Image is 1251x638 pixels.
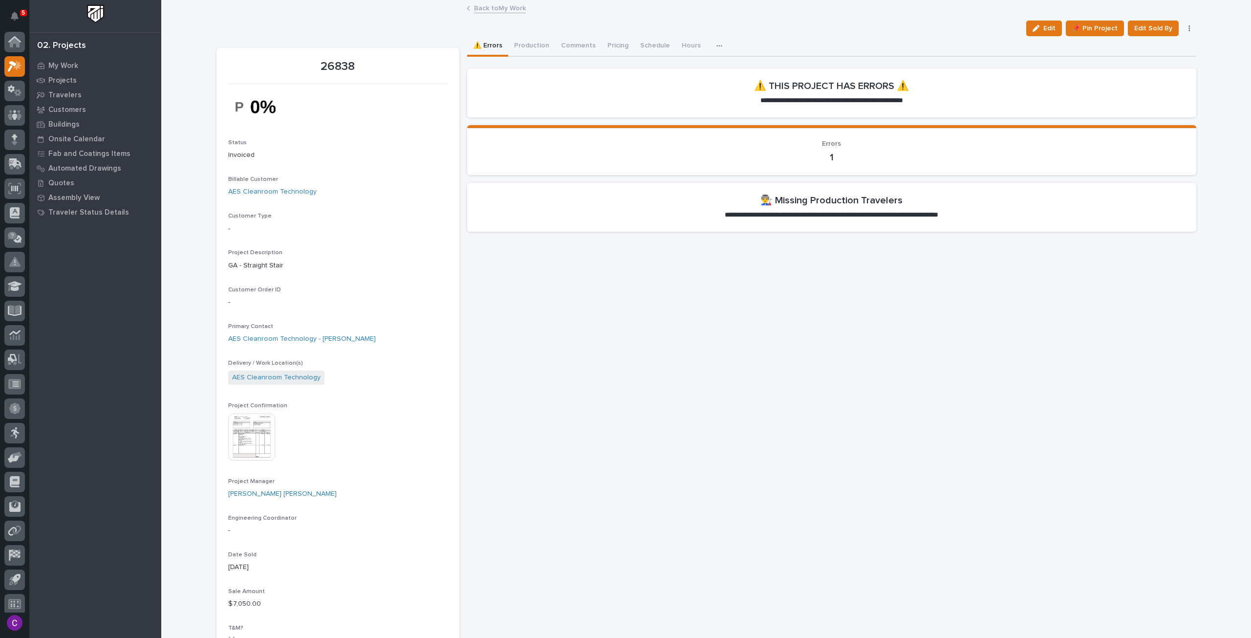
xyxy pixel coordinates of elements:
[48,194,100,202] p: Assembly View
[676,36,707,57] button: Hours
[228,224,448,234] p: -
[232,373,321,383] a: AES Cleanroom Technology
[29,176,161,190] a: Quotes
[29,146,161,161] a: Fab and Coatings Items
[48,106,86,114] p: Customers
[1128,21,1179,36] button: Edit Sold By
[634,36,676,57] button: Schedule
[1066,21,1124,36] button: 📌 Pin Project
[29,205,161,220] a: Traveler Status Details
[29,117,161,132] a: Buildings
[555,36,602,57] button: Comments
[228,150,448,160] p: Invoiced
[508,36,555,57] button: Production
[474,2,526,13] a: Back toMy Work
[602,36,634,57] button: Pricing
[754,80,909,92] h2: ⚠️ THIS PROJECT HAS ERRORS ⚠️
[228,589,265,594] span: Sale Amount
[1043,24,1056,33] span: Edit
[228,176,278,182] span: Billable Customer
[48,179,74,188] p: Quotes
[12,12,25,27] div: Notifications5
[479,152,1185,163] p: 1
[29,132,161,146] a: Onsite Calendar
[228,625,243,631] span: T&M?
[29,190,161,205] a: Assembly View
[1134,22,1172,34] span: Edit Sold By
[228,324,273,330] span: Primary Contact
[48,76,77,85] p: Projects
[29,58,161,73] a: My Work
[228,213,272,219] span: Customer Type
[48,91,82,100] p: Travelers
[467,36,508,57] button: ⚠️ Errors
[228,360,303,366] span: Delivery / Work Location(s)
[228,489,337,499] a: [PERSON_NAME] [PERSON_NAME]
[228,552,257,558] span: Date Sold
[228,140,247,146] span: Status
[48,135,105,144] p: Onsite Calendar
[228,562,448,572] p: [DATE]
[1072,22,1118,34] span: 📌 Pin Project
[228,261,448,271] p: GA - Straight Stair
[228,287,281,293] span: Customer Order ID
[1026,21,1062,36] button: Edit
[4,613,25,633] button: users-avatar
[4,6,25,26] button: Notifications
[22,9,25,16] p: 5
[228,60,448,74] p: 26838
[29,73,161,88] a: Projects
[228,403,287,409] span: Project Confirmation
[48,62,78,70] p: My Work
[228,90,302,124] img: ZoOnudVMbOOe2Olbk3fVe2Ea0Z9UsZlhQ39LqTVWRuA
[48,208,129,217] p: Traveler Status Details
[48,164,121,173] p: Automated Drawings
[760,195,903,206] h2: 👨‍🏭 Missing Production Travelers
[228,187,317,197] a: AES Cleanroom Technology
[48,120,80,129] p: Buildings
[228,526,448,536] p: -
[228,334,376,344] a: AES Cleanroom Technology - [PERSON_NAME]
[228,297,448,308] p: -
[29,161,161,176] a: Automated Drawings
[228,250,282,256] span: Project Description
[29,88,161,102] a: Travelers
[37,41,86,51] div: 02. Projects
[228,515,297,521] span: Engineering Coordinator
[29,102,161,117] a: Customers
[228,599,448,609] p: $ 7,050.00
[228,479,275,484] span: Project Manager
[48,150,130,158] p: Fab and Coatings Items
[822,140,841,147] span: Errors
[86,5,105,23] img: Workspace Logo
